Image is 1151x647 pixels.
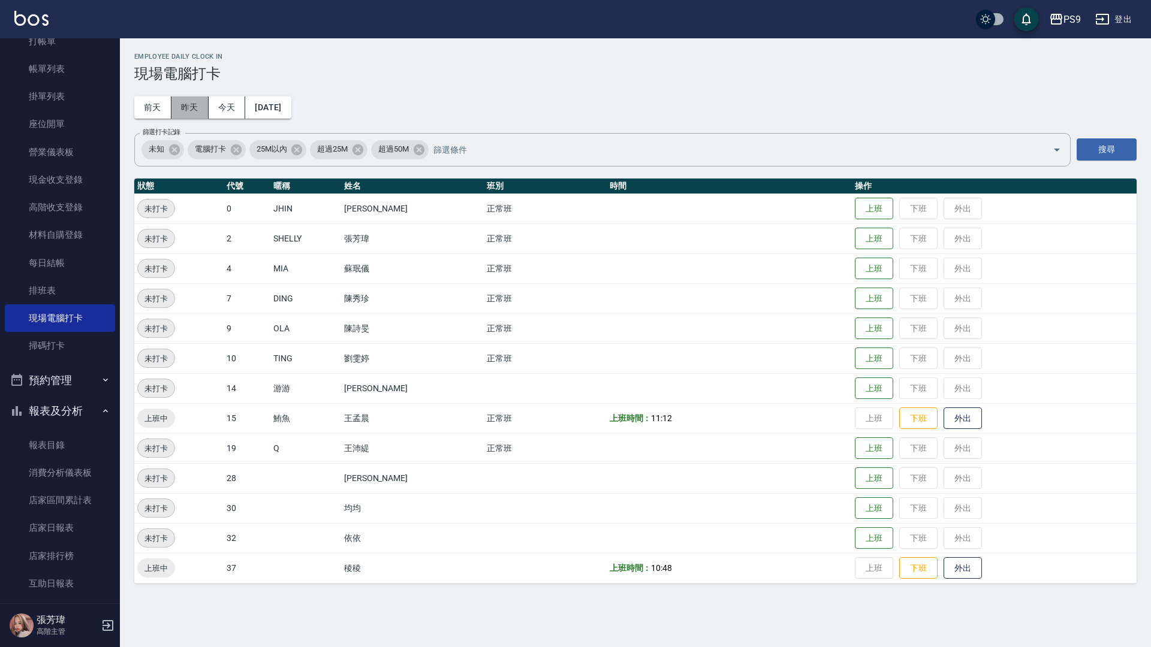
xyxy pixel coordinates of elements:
[1063,12,1081,27] div: PS9
[5,138,115,166] a: 營業儀表板
[371,143,416,155] span: 超過50M
[5,55,115,83] a: 帳單列表
[270,283,341,313] td: DING
[270,403,341,433] td: 鮪魚
[341,313,484,343] td: 陳詩旻
[341,553,484,583] td: 稜稜
[5,277,115,304] a: 排班表
[341,433,484,463] td: 王沛緹
[5,332,115,359] a: 掃碼打卡
[224,179,270,194] th: 代號
[1090,8,1137,31] button: 登出
[224,343,270,373] td: 10
[188,140,246,159] div: 電腦打卡
[37,614,98,626] h5: 張芳瑋
[138,202,174,215] span: 未打卡
[37,626,98,637] p: 高階主管
[224,523,270,553] td: 32
[224,253,270,283] td: 4
[5,304,115,332] a: 現場電腦打卡
[855,258,893,280] button: 上班
[484,343,607,373] td: 正常班
[341,179,484,194] th: 姓名
[855,497,893,519] button: 上班
[134,53,1137,61] h2: Employee Daily Clock In
[224,553,270,583] td: 37
[138,262,174,275] span: 未打卡
[852,179,1137,194] th: 操作
[341,463,484,493] td: [PERSON_NAME]
[5,194,115,221] a: 高階收支登錄
[270,194,341,223] td: JHIN
[209,96,246,119] button: 今天
[855,437,893,459] button: 上班
[341,343,484,373] td: 劉雯婷
[944,407,982,430] button: 外出
[607,179,852,194] th: 時間
[5,570,115,597] a: 互助日報表
[484,403,607,433] td: 正常班
[430,139,1032,160] input: 篩選條件
[5,221,115,249] a: 材料自購登錄
[855,228,893,250] button: 上班
[310,143,355,155] span: 超過25M
[224,194,270,223] td: 0
[5,110,115,138] a: 座位開單
[138,472,174,485] span: 未打卡
[341,493,484,523] td: 均均
[5,365,115,396] button: 預約管理
[270,179,341,194] th: 暱稱
[138,352,174,365] span: 未打卡
[137,412,175,425] span: 上班中
[341,194,484,223] td: [PERSON_NAME]
[341,523,484,553] td: 依依
[270,373,341,403] td: 游游
[610,413,652,423] b: 上班時間：
[1014,7,1038,31] button: save
[5,597,115,625] a: 互助月報表
[138,442,174,455] span: 未打卡
[245,96,291,119] button: [DATE]
[224,373,270,403] td: 14
[855,198,893,220] button: 上班
[341,403,484,433] td: 王孟晨
[5,514,115,542] a: 店家日報表
[610,563,652,573] b: 上班時間：
[224,493,270,523] td: 30
[855,347,893,370] button: 上班
[141,143,171,155] span: 未知
[371,140,429,159] div: 超過50M
[484,253,607,283] td: 正常班
[5,83,115,110] a: 掛單列表
[341,283,484,313] td: 陳秀珍
[484,283,607,313] td: 正常班
[14,11,49,26] img: Logo
[651,563,672,573] span: 10:48
[5,28,115,55] a: 打帳單
[141,140,184,159] div: 未知
[224,283,270,313] td: 7
[5,431,115,459] a: 報表目錄
[899,407,938,430] button: 下班
[855,377,893,400] button: 上班
[270,433,341,463] td: Q
[270,343,341,373] td: TING
[224,463,270,493] td: 28
[484,433,607,463] td: 正常班
[137,562,175,575] span: 上班中
[5,166,115,194] a: 現金收支登錄
[484,179,607,194] th: 班別
[484,313,607,343] td: 正常班
[5,459,115,486] a: 消費分析儀表板
[270,313,341,343] td: OLA
[138,292,174,305] span: 未打卡
[270,223,341,253] td: SHELLY
[310,140,367,159] div: 超過25M
[855,288,893,310] button: 上班
[1044,7,1086,32] button: PS9
[224,313,270,343] td: 9
[249,140,307,159] div: 25M以內
[5,395,115,427] button: 報表及分析
[855,318,893,340] button: 上班
[484,194,607,223] td: 正常班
